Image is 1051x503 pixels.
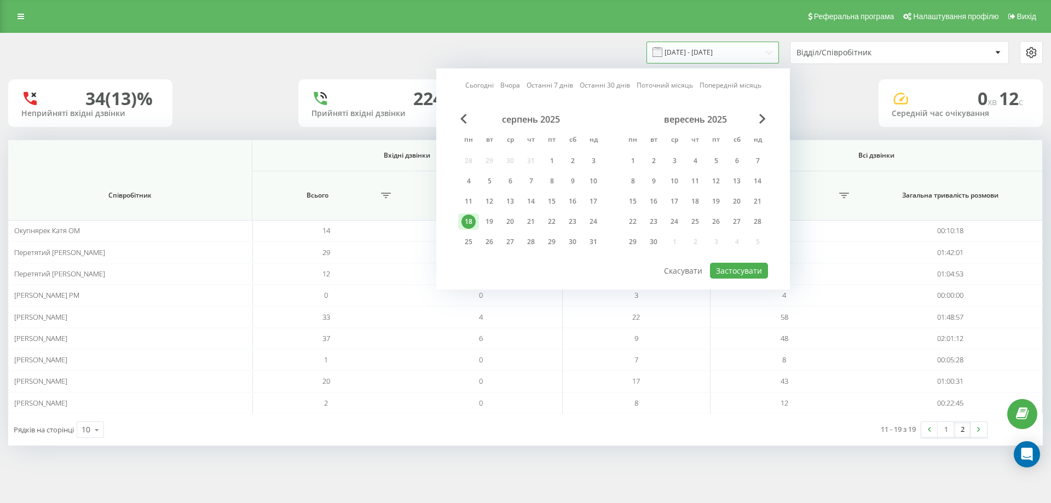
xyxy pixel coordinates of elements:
[637,80,693,90] a: Поточний місяць
[545,154,559,168] div: 1
[564,132,581,149] abbr: субота
[634,398,638,408] span: 8
[322,247,330,257] span: 29
[482,235,496,249] div: 26
[913,12,998,21] span: Налаштування профілю
[858,349,1043,371] td: 00:05:28
[988,96,999,108] span: хв
[583,234,604,250] div: нд 31 серп 2025 р.
[781,376,788,386] span: 43
[500,80,520,90] a: Вчора
[406,191,539,200] span: Пропущені
[646,235,661,249] div: 30
[565,194,580,209] div: 16
[503,215,517,229] div: 20
[521,234,541,250] div: чт 28 серп 2025 р.
[479,312,483,322] span: 4
[324,398,328,408] span: 2
[700,80,761,90] a: Попередній місяць
[881,424,916,435] div: 11 - 19 з 19
[521,193,541,210] div: чт 14 серп 2025 р.
[708,132,724,149] abbr: п’ятниця
[322,312,330,322] span: 33
[565,215,580,229] div: 23
[565,174,580,188] div: 9
[730,194,744,209] div: 20
[461,194,476,209] div: 11
[479,333,483,343] span: 6
[460,114,467,124] span: Previous Month
[622,234,643,250] div: пн 29 вер 2025 р.
[978,86,999,110] span: 0
[541,234,562,250] div: пт 29 серп 2025 р.
[646,215,661,229] div: 23
[730,154,744,168] div: 6
[458,213,479,230] div: пн 18 серп 2025 р.
[524,235,538,249] div: 28
[479,376,483,386] span: 0
[782,355,786,365] span: 8
[21,109,159,118] div: Неприйняті вхідні дзвінки
[14,290,79,300] span: [PERSON_NAME] РМ
[858,285,1043,306] td: 00:00:00
[14,355,67,365] span: [PERSON_NAME]
[544,132,560,149] abbr: п’ятниця
[796,48,927,57] div: Відділ/Співробітник
[814,12,894,21] span: Реферальна програма
[667,194,682,209] div: 17
[688,154,702,168] div: 4
[726,153,747,169] div: сб 6 вер 2025 р.
[626,154,640,168] div: 1
[523,132,539,149] abbr: четвер
[706,153,726,169] div: пт 5 вер 2025 р.
[14,312,67,322] span: [PERSON_NAME]
[541,213,562,230] div: пт 22 серп 2025 р.
[626,174,640,188] div: 8
[730,174,744,188] div: 13
[747,213,768,230] div: нд 28 вер 2025 р.
[1017,12,1036,21] span: Вихід
[709,215,723,229] div: 26
[1019,96,1023,108] span: c
[14,247,105,257] span: Перетятий [PERSON_NAME]
[1014,441,1040,467] div: Open Intercom Messenger
[458,173,479,189] div: пн 4 серп 2025 р.
[545,174,559,188] div: 8
[626,235,640,249] div: 29
[938,422,954,437] a: 1
[324,290,328,300] span: 0
[729,132,745,149] abbr: субота
[460,132,477,149] abbr: понеділок
[646,154,661,168] div: 2
[503,235,517,249] div: 27
[524,194,538,209] div: 14
[322,376,330,386] span: 20
[726,213,747,230] div: сб 27 вер 2025 р.
[858,263,1043,285] td: 01:04:53
[688,194,702,209] div: 18
[634,333,638,343] span: 9
[458,193,479,210] div: пн 11 серп 2025 р.
[687,132,703,149] abbr: четвер
[413,88,443,109] div: 224
[583,153,604,169] div: нд 3 серп 2025 р.
[664,153,685,169] div: ср 3 вер 2025 р.
[586,174,600,188] div: 10
[643,234,664,250] div: вт 30 вер 2025 р.
[586,235,600,249] div: 31
[14,398,67,408] span: [PERSON_NAME]
[482,194,496,209] div: 12
[750,194,765,209] div: 21
[524,174,538,188] div: 7
[85,88,153,109] div: 34 (13)%
[688,215,702,229] div: 25
[747,193,768,210] div: нд 21 вер 2025 р.
[872,191,1028,200] span: Загальна тривалість розмови
[858,392,1043,414] td: 00:22:45
[706,173,726,189] div: пт 12 вер 2025 р.
[583,213,604,230] div: нд 24 серп 2025 р.
[500,234,521,250] div: ср 27 серп 2025 р.
[664,173,685,189] div: ср 10 вер 2025 р.
[781,312,788,322] span: 58
[562,213,583,230] div: сб 23 серп 2025 р.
